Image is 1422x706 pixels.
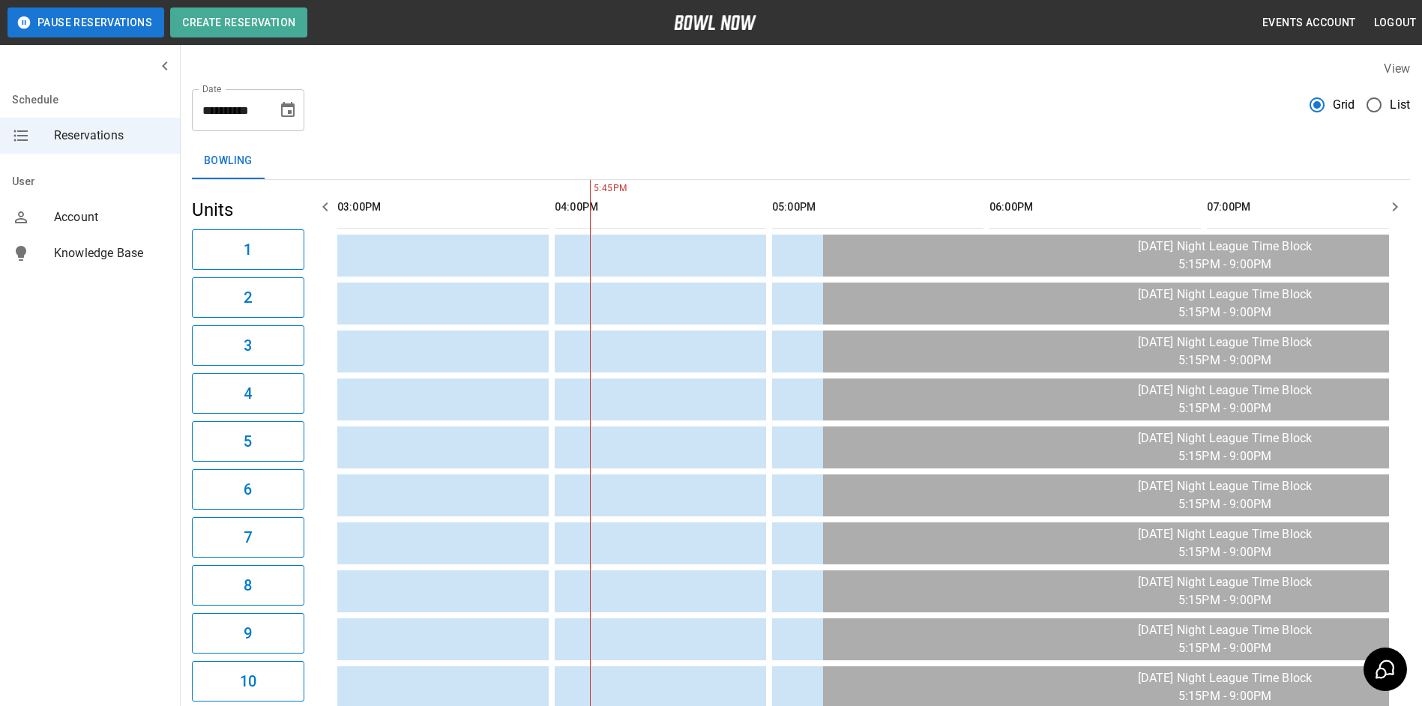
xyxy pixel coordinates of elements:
[54,127,168,145] span: Reservations
[192,565,304,606] button: 8
[240,669,256,693] h6: 10
[273,95,303,125] button: Choose date, selected date is Sep 25, 2025
[555,186,766,229] th: 04:00PM
[54,208,168,226] span: Account
[54,244,168,262] span: Knowledge Base
[192,661,304,702] button: 10
[772,186,983,229] th: 05:00PM
[192,277,304,318] button: 2
[244,477,252,501] h6: 6
[1368,9,1422,37] button: Logout
[192,198,304,222] h5: Units
[244,429,252,453] h6: 5
[192,421,304,462] button: 5
[244,381,252,405] h6: 4
[244,525,252,549] h6: 7
[192,143,265,179] button: Bowling
[192,613,304,654] button: 9
[244,286,252,310] h6: 2
[7,7,164,37] button: Pause Reservations
[244,334,252,357] h6: 3
[337,186,549,229] th: 03:00PM
[1390,96,1410,114] span: List
[192,517,304,558] button: 7
[192,373,304,414] button: 4
[192,143,1410,179] div: inventory tabs
[590,181,594,196] span: 5:45PM
[244,573,252,597] h6: 8
[989,186,1201,229] th: 06:00PM
[244,621,252,645] h6: 9
[1256,9,1362,37] button: Events Account
[1333,96,1355,114] span: Grid
[1384,61,1410,76] label: View
[170,7,307,37] button: Create Reservation
[192,325,304,366] button: 3
[192,229,304,270] button: 1
[192,469,304,510] button: 6
[674,15,756,30] img: logo
[244,238,252,262] h6: 1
